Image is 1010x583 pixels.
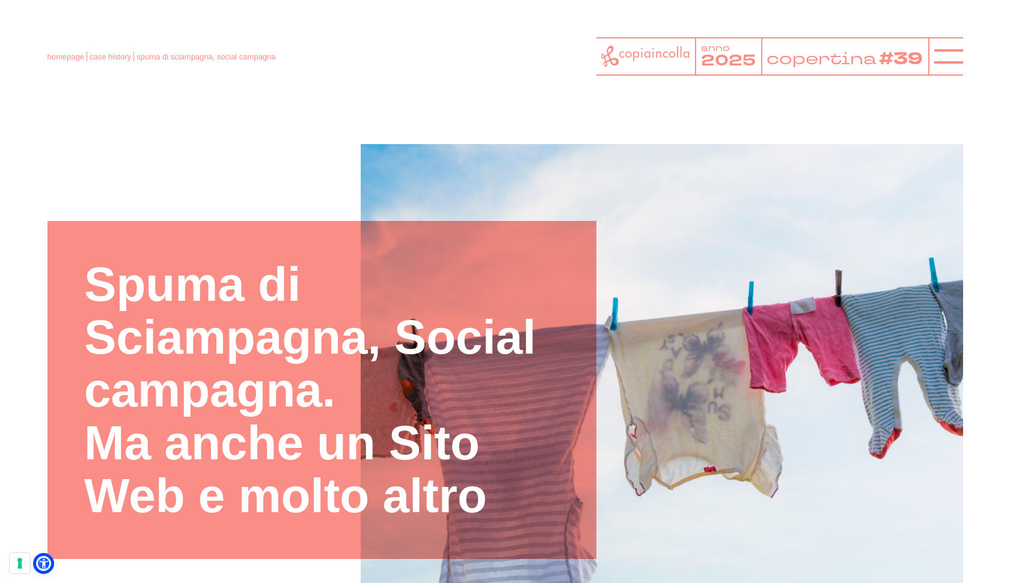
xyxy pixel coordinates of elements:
[700,43,729,54] tspan: anno
[767,48,876,69] tspan: copertina
[84,417,560,522] h1: Ma anche un Sito Web e molto altro
[36,556,51,571] a: Apri il menu di accessibilità
[10,553,30,573] button: Le tue preferenze relative al consenso per le tecnologie di tracciamento
[700,50,755,71] tspan: 2025
[136,52,275,61] span: spuma di sciampagna, social campagna
[84,258,560,417] h1: Spuma di Sciampagna, Social campagna.
[878,47,922,71] tspan: #39
[90,52,131,61] a: case history
[47,52,84,61] a: homepage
